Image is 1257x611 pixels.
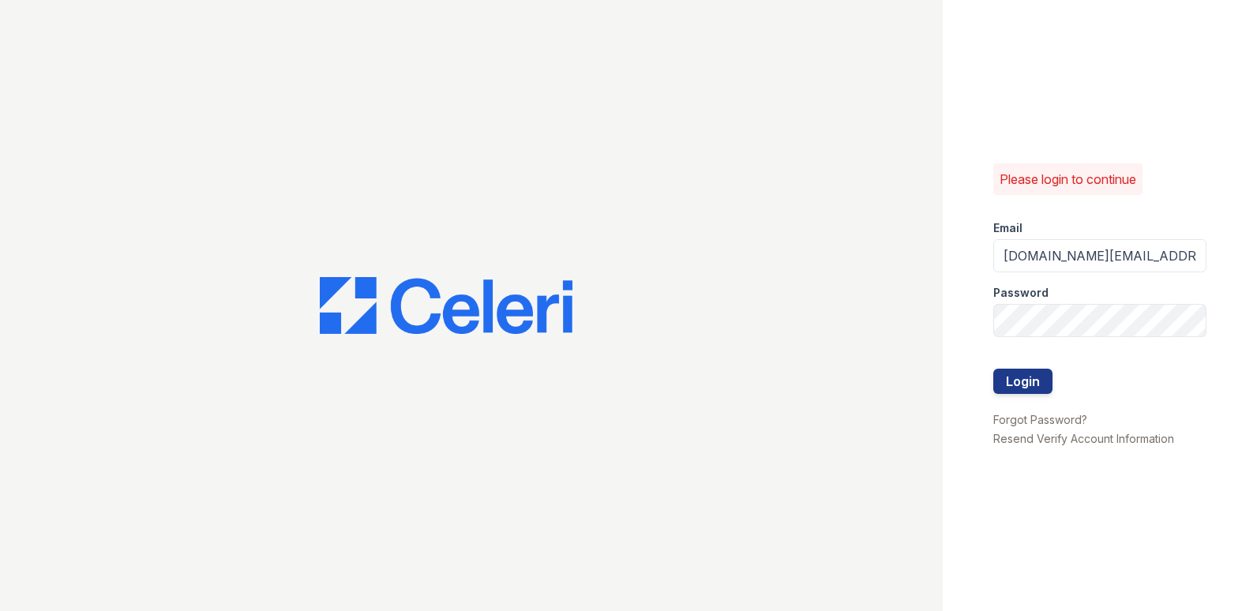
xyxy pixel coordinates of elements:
[993,220,1022,236] label: Email
[320,277,572,334] img: CE_Logo_Blue-a8612792a0a2168367f1c8372b55b34899dd931a85d93a1a3d3e32e68fde9ad4.png
[993,369,1053,394] button: Login
[1000,170,1136,189] p: Please login to continue
[993,285,1049,301] label: Password
[993,432,1174,445] a: Resend Verify Account Information
[993,413,1087,426] a: Forgot Password?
